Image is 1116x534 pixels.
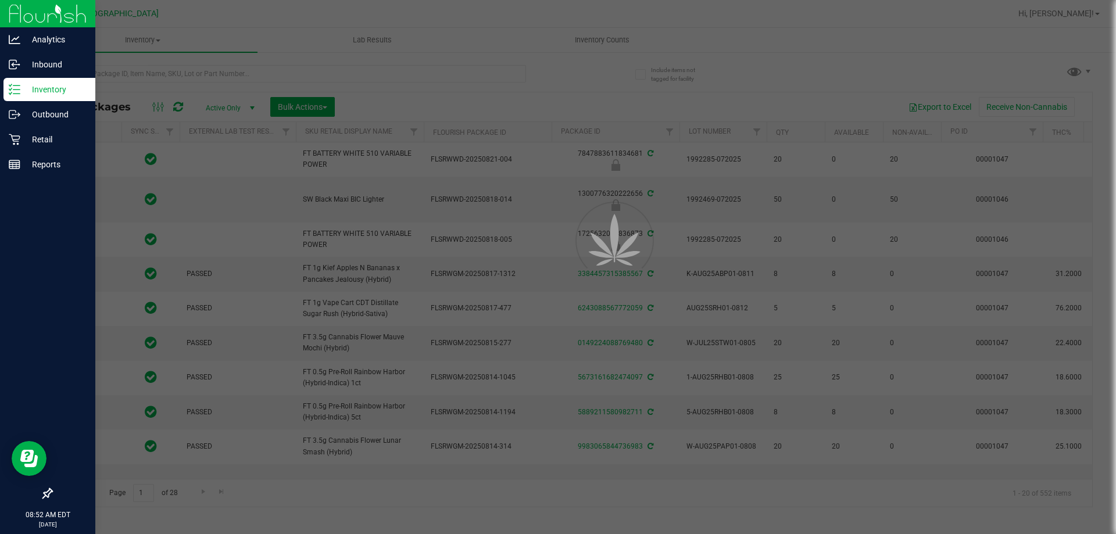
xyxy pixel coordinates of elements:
[9,134,20,145] inline-svg: Retail
[20,83,90,96] p: Inventory
[9,159,20,170] inline-svg: Reports
[20,58,90,71] p: Inbound
[5,510,90,520] p: 08:52 AM EDT
[5,520,90,529] p: [DATE]
[20,132,90,146] p: Retail
[12,441,46,476] iframe: Resource center
[20,33,90,46] p: Analytics
[9,109,20,120] inline-svg: Outbound
[9,59,20,70] inline-svg: Inbound
[20,107,90,121] p: Outbound
[9,84,20,95] inline-svg: Inventory
[20,157,90,171] p: Reports
[9,34,20,45] inline-svg: Analytics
